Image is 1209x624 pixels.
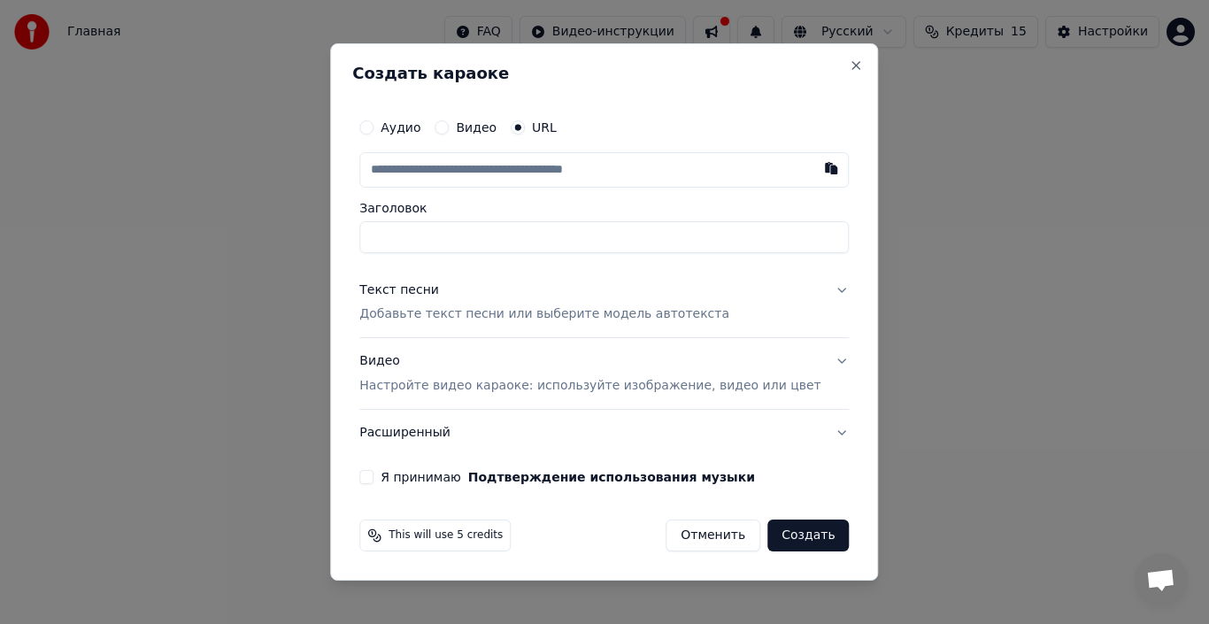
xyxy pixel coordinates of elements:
[359,353,820,396] div: Видео
[389,528,503,543] span: This will use 5 credits
[352,65,856,81] h2: Создать караоке
[381,471,755,483] label: Я принимаю
[456,121,497,134] label: Видео
[359,267,849,338] button: Текст песниДобавьте текст песни или выберите модель автотекста
[359,306,729,324] p: Добавьте текст песни или выберите модель автотекста
[359,410,849,456] button: Расширенный
[359,202,849,214] label: Заголовок
[666,520,760,551] button: Отменить
[359,377,820,395] p: Настройте видео караоке: используйте изображение, видео или цвет
[468,471,755,483] button: Я принимаю
[359,281,439,299] div: Текст песни
[381,121,420,134] label: Аудио
[767,520,849,551] button: Создать
[532,121,557,134] label: URL
[359,339,849,410] button: ВидеоНастройте видео караоке: используйте изображение, видео или цвет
